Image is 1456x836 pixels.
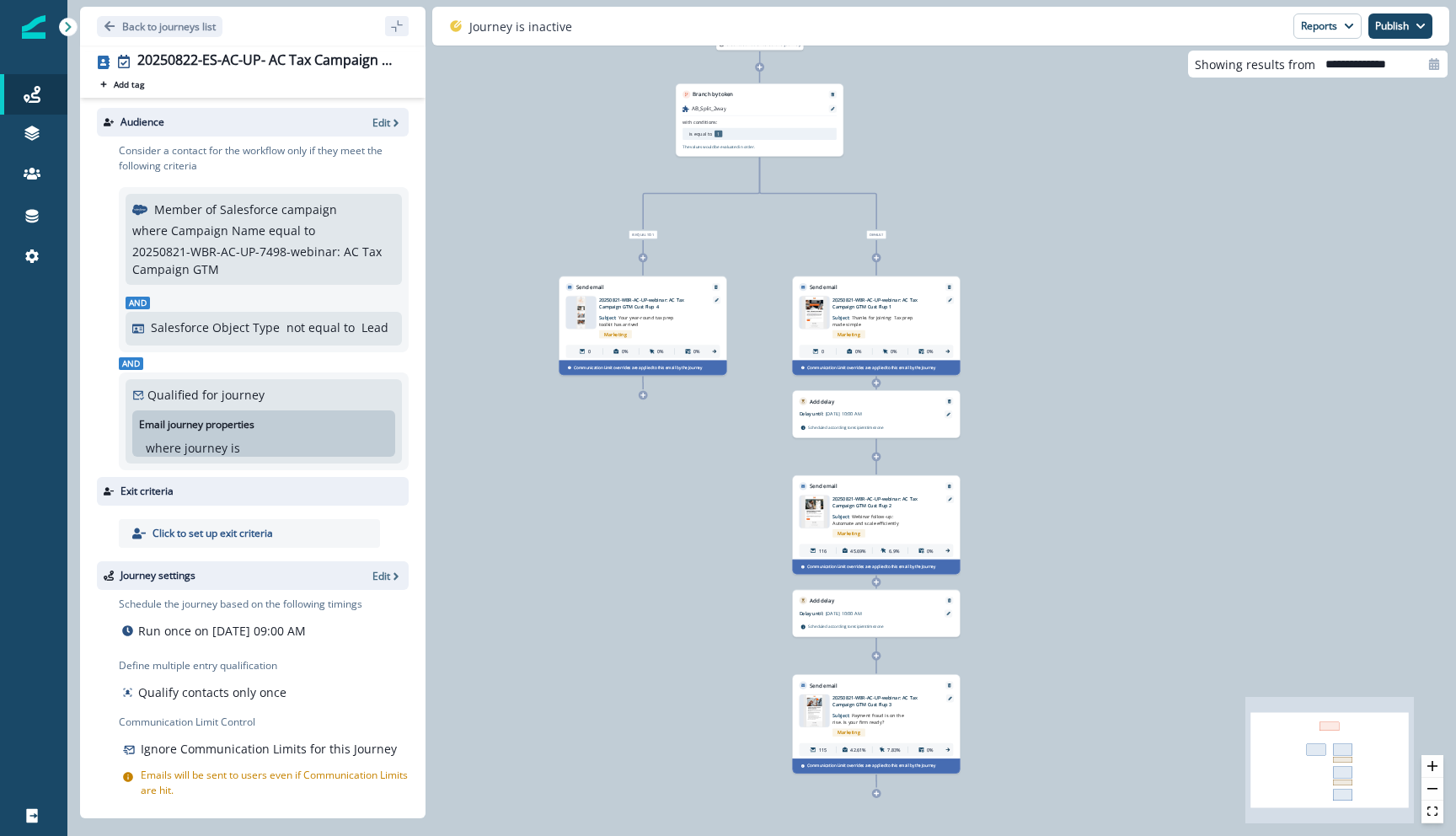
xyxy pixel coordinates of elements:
p: 115 [819,747,827,753]
p: 0% [927,547,934,554]
p: 7.83% [887,747,900,753]
p: 0% [927,348,934,355]
button: Publish [1368,13,1432,39]
div: Send emailRemoveemail asset unavailable20250821-WBR-AC-UP-webinar: AC Tax Campaign GTM Cust Flup ... [792,674,960,773]
p: Define multiple entry qualification [119,658,290,673]
div: Send emailRemoveemail asset unavailable20250821-WBR-AC-UP-webinar: AC Tax Campaign GTM Cust Flup ... [792,475,960,574]
p: Subject: [832,509,914,527]
p: Subject: [832,708,914,726]
p: Send email [810,682,837,689]
p: where journey [146,439,227,457]
p: is [231,439,240,457]
div: 20250822-ES-AC-UP- AC Tax Campaign Webinar GTM Follow Up [137,52,402,71]
p: 0% [622,348,629,355]
p: equal to [269,222,315,239]
p: 20250821-WBR-AC-UP-webinar: AC Tax Campaign GTM Cust Flup 2 [832,496,937,509]
p: Back to journeys list [122,19,216,34]
p: 6.9% [889,547,899,554]
button: Remove [827,92,838,96]
p: 0% [693,348,700,355]
div: is equal to 1 [581,231,706,239]
button: fit view [1421,801,1443,823]
div: Send emailRemoveemail asset unavailable20250821-WBR-AC-UP-webinar: AC Tax Campaign GTM Cust Flup ... [559,276,726,375]
p: 0% [891,348,897,355]
p: 1 [715,131,722,137]
button: Add tag [97,78,147,91]
img: email asset unavailable [575,297,586,330]
p: Subject: [599,310,681,328]
p: Run once on [DATE] 09:00 AM [138,622,306,640]
p: Send email [576,283,603,291]
p: Edit [372,115,390,130]
p: Scheduled according to recipient timezone [808,623,883,630]
g: Edge from 0a6c804e-72c4-41ca-9945-6dbc86a3bd72 to node-edge-label75f580ce-015b-459a-bbad-22ae3796... [759,158,876,229]
img: email asset unavailable [804,694,826,727]
p: 20250821-WBR-AC-UP-7498-webinar: AC Tax Campaign GTM [132,243,395,278]
button: sidebar collapse toggle [385,16,409,36]
p: Ignore Communication Limits for this Journey [141,740,397,758]
span: Webinar follow-up: Automate and scale efficiently [832,513,898,526]
p: 45.69% [850,547,866,554]
p: Scheduled according to recipient timezone [808,424,883,431]
div: Default [814,231,939,239]
p: 0% [855,348,862,355]
p: Send email [810,482,837,490]
button: Edit [372,569,402,583]
p: Qualify contacts only once [138,683,286,701]
img: email asset unavailable [802,297,827,330]
p: Journey settings [120,568,195,583]
span: Marketing [832,728,865,737]
p: Exit criteria [120,484,174,499]
p: Branch by token [693,90,733,98]
span: Default [867,231,886,239]
span: And [126,297,150,309]
span: Your year-round tax prep toolkit has arrived [599,314,673,327]
p: The values would be evaluated in order. [682,144,755,150]
p: [DATE] 10:00 AM [826,609,907,616]
button: Edit [372,115,402,130]
p: Send email [810,283,837,291]
button: Reports [1293,13,1362,39]
p: not equal to [286,319,355,336]
p: Lead [361,319,388,336]
p: 0 [588,348,591,355]
p: 42.61% [850,747,866,753]
span: Marketing [832,529,865,538]
p: Journey is inactive [469,18,572,35]
p: Add tag [114,79,144,89]
p: Subject: [832,310,914,328]
p: 20250821-WBR-AC-UP-webinar: AC Tax Campaign GTM Cust Flup 3 [832,694,937,708]
g: Edge from 0a6c804e-72c4-41ca-9945-6dbc86a3bd72 to node-edge-label180efc7f-0223-498f-9432-13daee73... [643,158,759,229]
span: Payment fraud is on the rise. Is your firm ready? [832,712,904,725]
button: Remove [945,598,955,603]
p: Audience [120,115,164,130]
p: Add delay [810,597,834,604]
p: 20250821-WBR-AC-UP-webinar: AC Tax Campaign GTM Cust Flup 4 [599,297,704,310]
p: 0% [657,348,664,355]
button: Go back [97,16,222,37]
div: Branch by tokenRemoveAB_Split_2waywith conditions:is equal to 1The values would be evaluated in o... [676,83,843,156]
img: Inflection [22,15,45,39]
p: 116 [819,547,827,554]
div: Add delayRemoveDelay until:[DATE] 10:00 AMScheduled according torecipienttimezone [792,390,960,437]
p: Member of Salesforce campaign [154,201,337,218]
button: Remove [945,484,955,488]
p: Click to set up exit criteria [153,526,273,541]
img: email asset unavailable [801,496,827,528]
p: Campaign Name [171,222,265,239]
p: Communication Limit Control [119,715,409,730]
p: Communication Limit overrides are applied to this email by the Journey [807,365,935,371]
p: 0% [927,747,934,753]
p: Communication Limit overrides are applied to this email by the Journey [807,564,935,570]
p: 0 [822,348,824,355]
p: Communication Limit overrides are applied to this email by the Journey [807,763,935,769]
p: Edit [372,569,390,583]
p: Delay until: [800,609,826,616]
p: Schedule the journey based on the following timings [119,597,362,612]
p: Delay until: [800,410,826,417]
div: Send emailRemoveemail asset unavailable20250821-WBR-AC-UP-webinar: AC Tax Campaign GTM Cust Flup ... [792,276,960,375]
p: Showing results from [1195,56,1315,73]
button: zoom out [1421,778,1443,801]
p: [DATE] 10:00 AM [826,410,907,417]
p: Salesforce Object Type [151,319,280,336]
